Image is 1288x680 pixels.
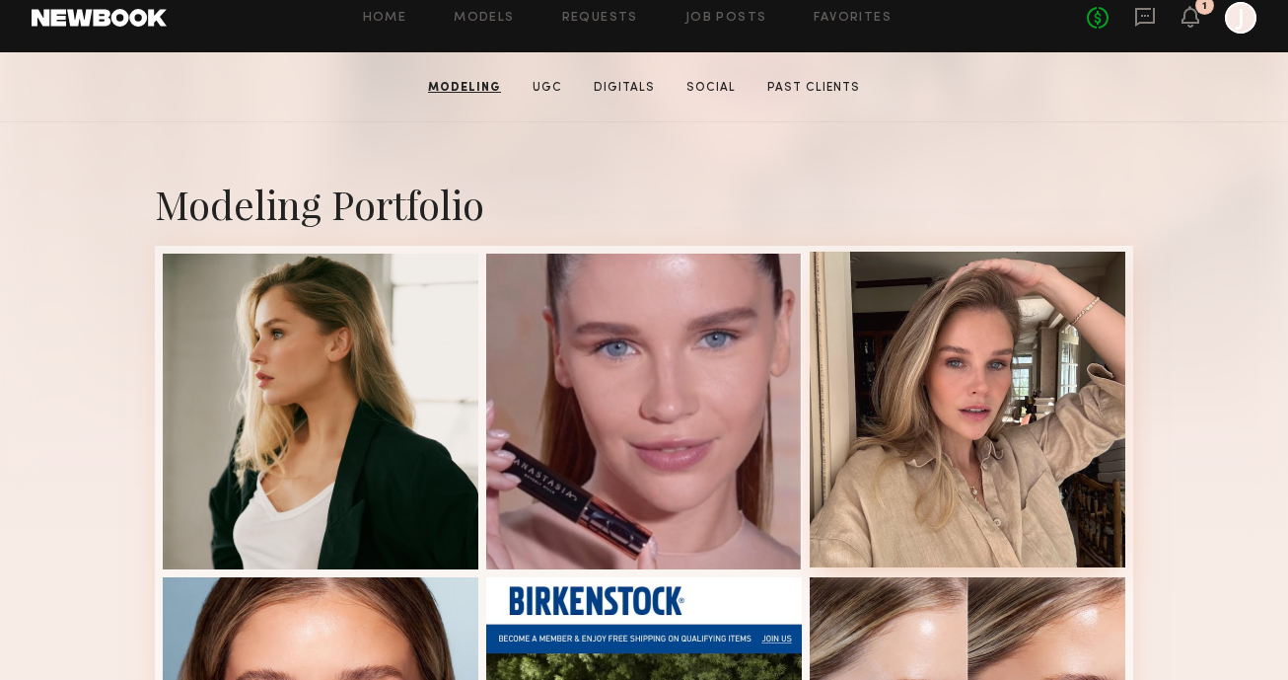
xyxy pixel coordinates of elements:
[1225,2,1256,34] a: J
[679,79,744,97] a: Social
[759,79,868,97] a: Past Clients
[420,79,509,97] a: Modeling
[814,12,892,25] a: Favorites
[586,79,663,97] a: Digitals
[562,12,638,25] a: Requests
[1202,1,1207,12] div: 1
[525,79,570,97] a: UGC
[363,12,407,25] a: Home
[685,12,767,25] a: Job Posts
[454,12,514,25] a: Models
[155,178,1133,230] div: Modeling Portfolio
